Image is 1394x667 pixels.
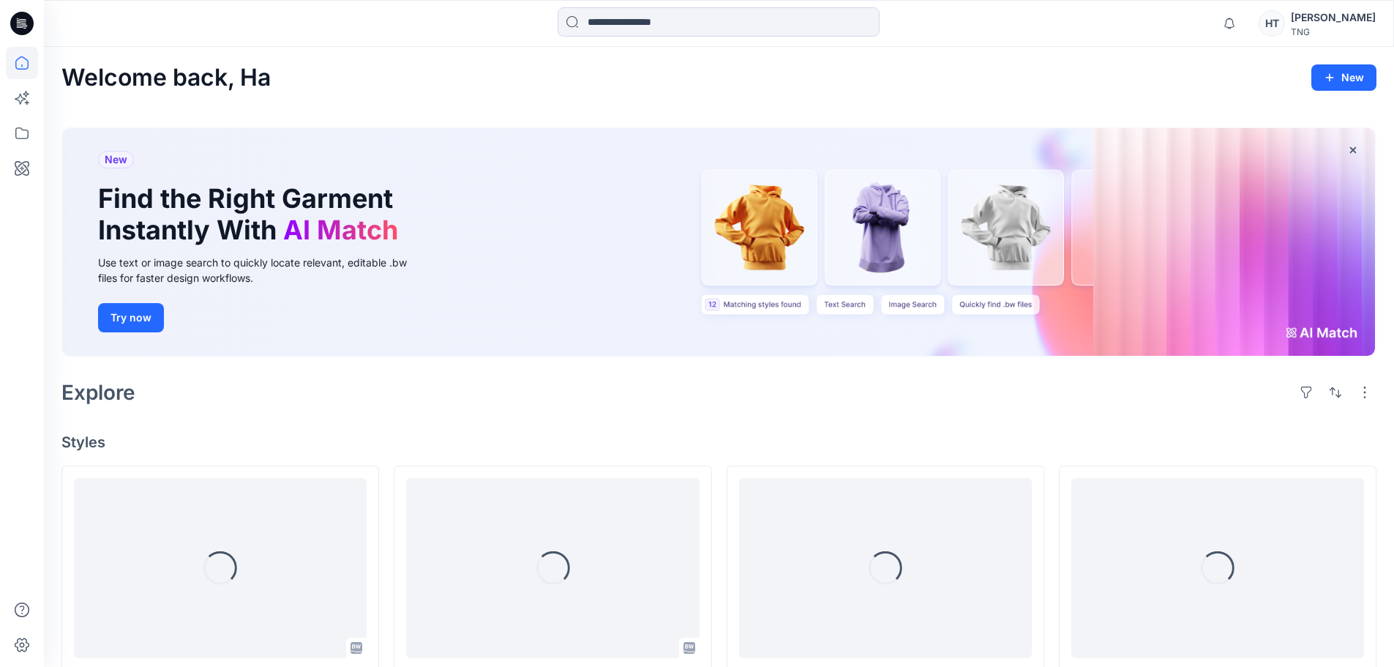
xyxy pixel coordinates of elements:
[98,255,427,286] div: Use text or image search to quickly locate relevant, editable .bw files for faster design workflows.
[1259,10,1285,37] div: HT
[98,303,164,332] button: Try now
[1291,9,1376,26] div: [PERSON_NAME]
[61,381,135,404] h2: Explore
[1291,26,1376,37] div: TNG
[61,433,1376,451] h4: Styles
[283,214,398,246] span: AI Match
[1311,64,1376,91] button: New
[98,183,405,246] h1: Find the Right Garment Instantly With
[61,64,271,92] h2: Welcome back, Ha
[105,151,127,168] span: New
